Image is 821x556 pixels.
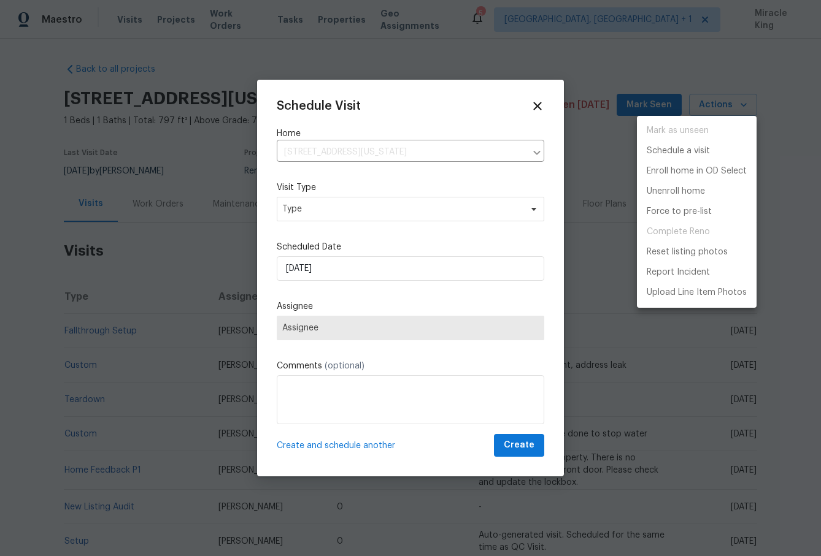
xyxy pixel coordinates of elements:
p: Reset listing photos [647,246,728,259]
p: Unenroll home [647,185,705,198]
p: Report Incident [647,266,710,279]
p: Force to pre-list [647,205,712,218]
span: Project is already completed [637,222,757,242]
p: Enroll home in OD Select [647,165,747,178]
p: Upload Line Item Photos [647,286,747,299]
p: Schedule a visit [647,145,710,158]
